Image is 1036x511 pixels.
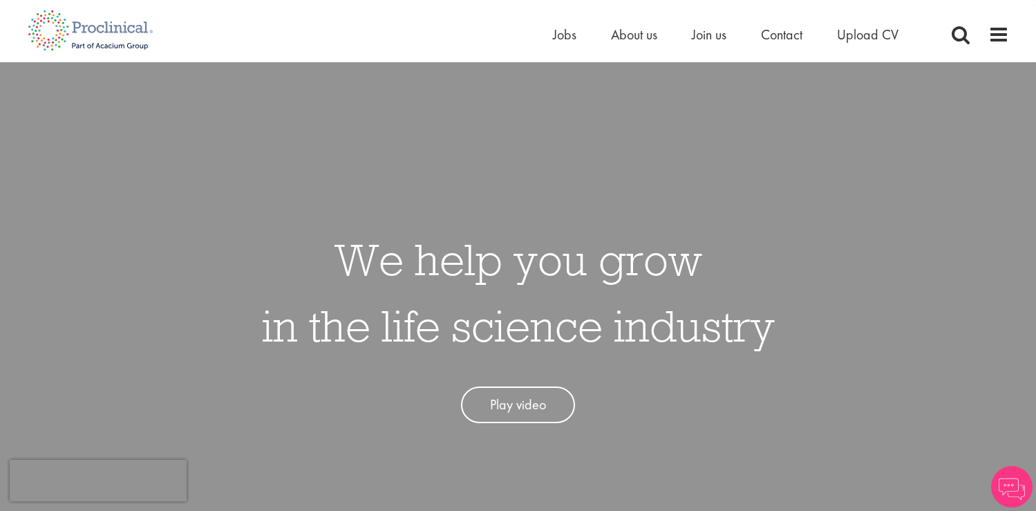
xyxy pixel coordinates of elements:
[692,26,726,44] a: Join us
[611,26,657,44] a: About us
[991,466,1033,508] img: Chatbot
[761,26,802,44] a: Contact
[553,26,576,44] a: Jobs
[461,387,575,423] a: Play video
[837,26,898,44] a: Upload CV
[262,226,775,359] h1: We help you grow in the life science industry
